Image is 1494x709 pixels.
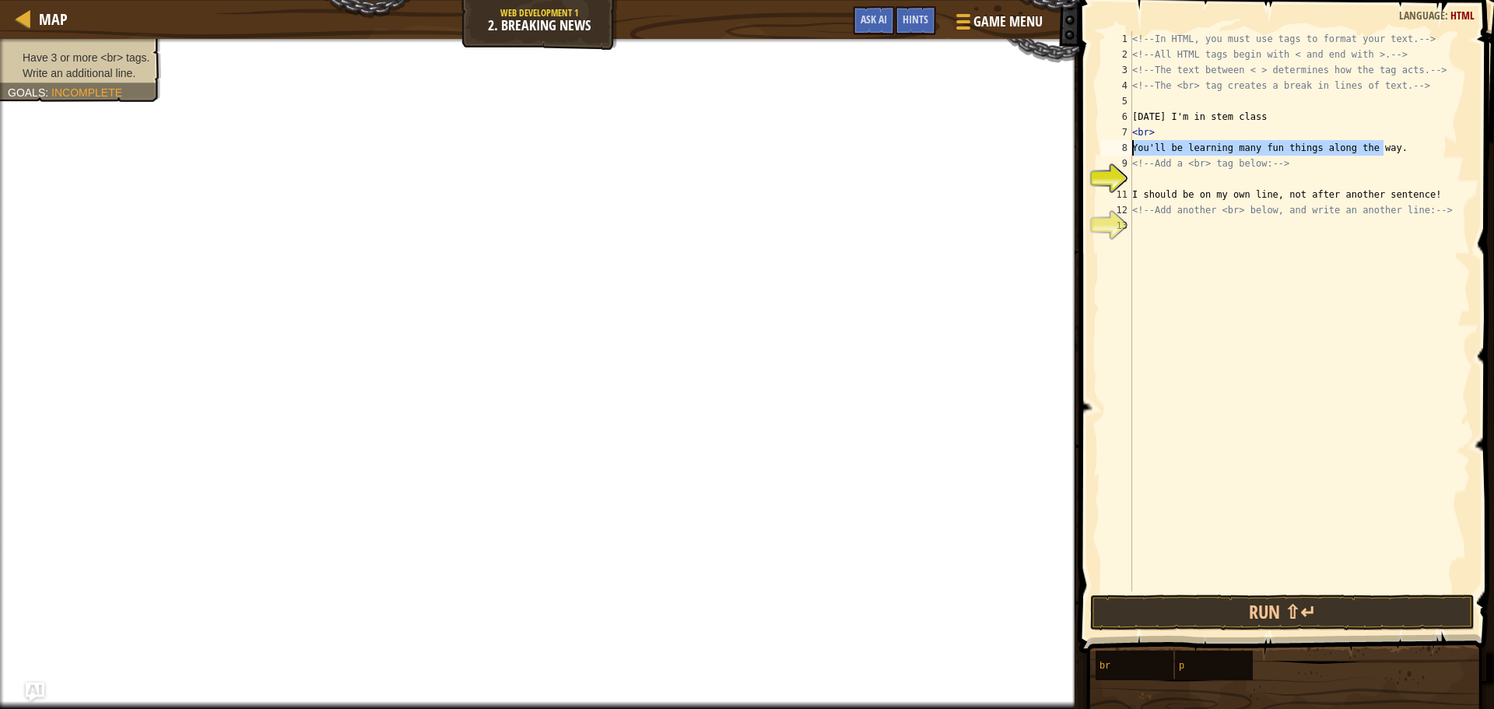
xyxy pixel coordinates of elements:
[45,86,51,99] span: :
[1101,202,1132,218] div: 12
[861,12,887,26] span: Ask AI
[903,12,928,26] span: Hints
[1101,125,1132,140] div: 7
[944,6,1052,43] button: Game Menu
[1101,62,1132,78] div: 3
[1101,78,1132,93] div: 4
[51,86,122,99] span: Incomplete
[23,67,135,79] span: Write an additional line.
[1101,109,1132,125] div: 6
[23,51,149,64] span: Have 3 or more <br> tags.
[1399,8,1445,23] span: Language
[1090,595,1475,630] button: Run ⇧↵
[973,12,1043,32] span: Game Menu
[1445,8,1450,23] span: :
[1101,47,1132,62] div: 2
[8,65,149,81] li: Write an additional line.
[1099,661,1110,672] span: br
[1101,93,1132,109] div: 5
[8,86,45,99] span: Goals
[853,6,895,35] button: Ask AI
[1101,187,1132,202] div: 11
[1101,140,1132,156] div: 8
[1101,156,1132,171] div: 9
[1101,31,1132,47] div: 1
[1101,218,1132,233] div: 13
[1450,8,1475,23] span: HTML
[8,50,149,65] li: Have 3 or more <br> tags.
[31,9,68,30] a: Map
[26,683,44,701] button: Ask AI
[1101,171,1132,187] div: 10
[1179,661,1184,672] span: p
[39,9,68,30] span: Map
